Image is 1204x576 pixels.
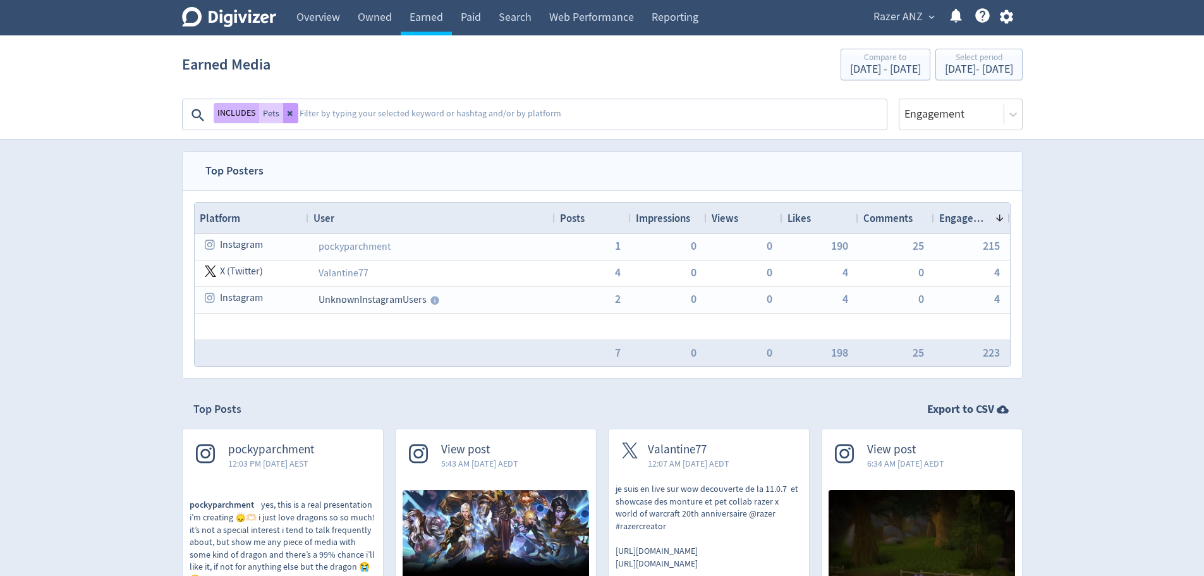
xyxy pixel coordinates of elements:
a: Valantine7712:07 AM [DATE] AEDTje suis en live sur wow decouverte de la 11.0.7 et showcase des mo... [609,429,809,570]
button: Razer ANZ [869,7,938,27]
span: Views [712,211,738,225]
button: 0 [918,267,924,278]
span: expand_more [926,11,937,23]
span: View post [441,443,518,457]
span: Unknown Instagram Users [319,293,427,306]
button: 0 [767,267,772,278]
button: 7 [615,347,621,358]
span: X (Twitter) [220,259,263,284]
p: je suis en live sur wow decouverte de la 11.0.7 et showcase des monture et pet collab razer x wor... [616,483,802,570]
a: Valantine77 [319,267,368,279]
span: 5:43 AM [DATE] AEDT [441,457,518,470]
span: View post [867,443,944,457]
button: 215 [983,240,1000,252]
button: 0 [691,240,696,252]
button: Select period[DATE]- [DATE] [935,49,1023,80]
span: 6:34 AM [DATE] AEDT [867,457,944,470]
svg: twitter [205,266,216,277]
span: Impressions [636,211,690,225]
svg: instagram [205,239,216,250]
div: [DATE] - [DATE] [850,64,921,75]
span: Instagram [220,233,263,257]
button: 1 [615,240,621,252]
span: Posts [560,211,585,225]
button: 190 [831,240,848,252]
span: Top Posters [194,152,275,190]
span: Pets [263,109,279,118]
button: 0 [767,240,772,252]
button: 0 [691,293,696,305]
button: 4 [994,293,1000,305]
button: 223 [983,347,1000,358]
button: 0 [691,347,696,358]
span: pockyparchment [190,499,261,512]
span: Comments [863,211,913,225]
strong: Export to CSV [927,401,994,417]
span: 12:07 AM [DATE] AEDT [648,457,729,470]
button: 0 [918,293,924,305]
span: pockyparchment [228,443,314,457]
button: 25 [913,347,924,358]
span: Platform [200,211,240,225]
button: 0 [767,347,772,358]
svg: instagram [205,292,216,303]
button: INCLUDES [214,103,259,123]
span: Valantine77 [648,443,729,457]
div: Compare to [850,53,921,64]
button: 0 [691,267,696,278]
h2: Top Posts [193,401,241,417]
a: pockyparchment [319,240,391,253]
button: 4 [615,267,621,278]
button: 25 [913,240,924,252]
div: Select period [945,53,1013,64]
span: Engagement [939,211,990,225]
button: Compare to[DATE] - [DATE] [841,49,930,80]
span: Instagram [220,286,263,310]
button: 4 [842,267,848,278]
button: 0 [767,293,772,305]
div: [DATE] - [DATE] [945,64,1013,75]
button: 2 [615,293,621,305]
span: Razer ANZ [873,7,923,27]
button: 4 [994,267,1000,278]
span: User [313,211,334,225]
span: 12:03 PM [DATE] AEST [228,457,314,470]
span: Likes [787,211,811,225]
button: 198 [831,347,848,358]
h1: Earned Media [182,44,271,85]
button: 4 [842,293,848,305]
